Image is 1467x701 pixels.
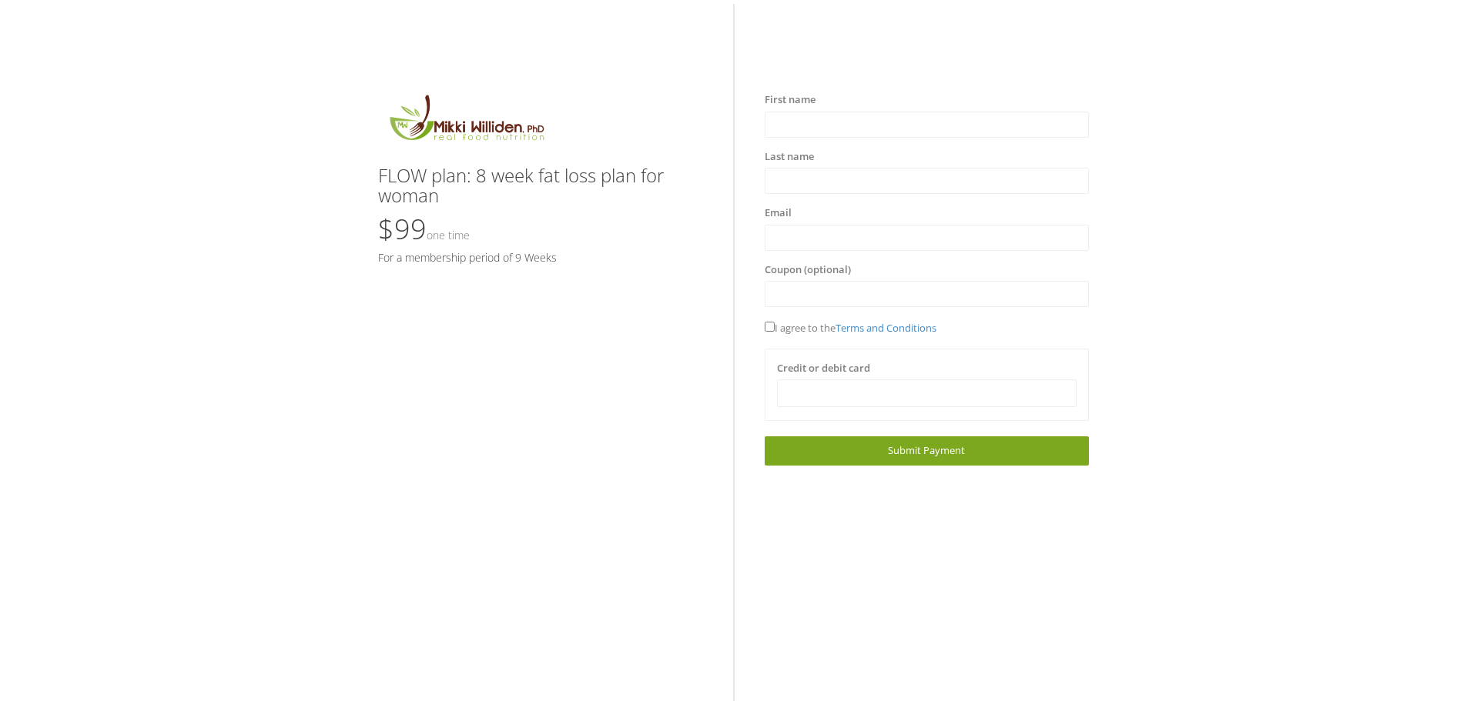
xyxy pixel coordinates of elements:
[765,321,936,335] span: I agree to the
[378,210,470,248] span: $99
[836,321,936,335] a: Terms and Conditions
[888,443,965,457] span: Submit Payment
[765,262,851,278] label: Coupon (optional)
[378,252,702,263] h5: For a membership period of 9 Weeks
[777,361,870,376] label: Credit or debit card
[765,205,792,221] label: Email
[765,92,816,108] label: First name
[427,228,470,242] small: One time
[378,92,554,150] img: MikkiLogoMain.png
[787,387,1067,400] iframe: Secure card payment input frame
[765,149,814,165] label: Last name
[765,436,1089,465] a: Submit Payment
[378,165,702,206] h3: FLOW plan: 8 week fat loss plan for woman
